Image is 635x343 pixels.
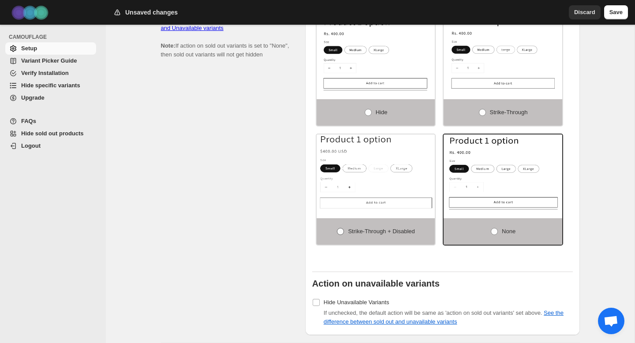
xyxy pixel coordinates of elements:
[5,115,96,127] a: FAQs
[21,45,37,52] span: Setup
[21,82,80,89] span: Hide specific variants
[21,57,77,64] span: Variant Picker Guide
[5,55,96,67] a: Variant Picker Guide
[5,42,96,55] a: Setup
[569,5,601,19] button: Discard
[502,228,515,235] span: None
[5,92,96,104] a: Upgrade
[5,127,96,140] a: Hide sold out products
[444,134,562,209] img: None
[490,109,528,116] span: Strike-through
[317,134,435,209] img: Strike-through + Disabled
[9,34,100,41] span: CAMOUFLAGE
[5,79,96,92] a: Hide specific variants
[21,94,45,101] span: Upgrade
[574,8,595,17] span: Discard
[317,15,435,90] img: Hide
[598,308,624,334] div: Open chat
[5,67,96,79] a: Verify Installation
[5,140,96,152] a: Logout
[604,5,628,19] button: Save
[348,228,415,235] span: Strike-through + Disabled
[21,130,84,137] span: Hide sold out products
[324,299,389,306] span: Hide Unavailable Variants
[376,109,388,116] span: Hide
[312,279,440,288] b: Action on unavailable variants
[444,15,562,90] img: Strike-through
[21,142,41,149] span: Logout
[21,118,36,124] span: FAQs
[609,8,623,17] span: Save
[125,8,178,17] h2: Unsaved changes
[324,309,564,325] span: If unchecked, the default action will be same as 'action on sold out variants' set above.
[21,70,69,76] span: Verify Installation
[161,42,176,49] b: Note:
